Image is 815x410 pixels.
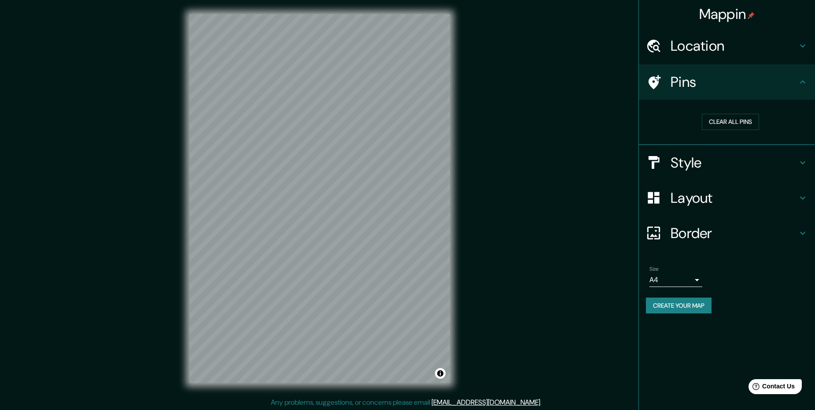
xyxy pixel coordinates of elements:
[639,28,815,63] div: Location
[737,376,805,400] iframe: Help widget launcher
[271,397,542,408] p: Any problems, suggestions, or concerns please email .
[649,265,659,272] label: Size
[435,368,446,379] button: Toggle attribution
[639,216,815,251] div: Border
[671,73,797,91] h4: Pins
[671,154,797,171] h4: Style
[639,145,815,180] div: Style
[189,14,450,383] canvas: Map
[431,398,540,407] a: [EMAIL_ADDRESS][DOMAIN_NAME]
[542,397,543,408] div: .
[671,224,797,242] h4: Border
[639,64,815,100] div: Pins
[649,273,702,287] div: A4
[699,5,755,23] h4: Mappin
[748,12,755,19] img: pin-icon.png
[671,37,797,55] h4: Location
[702,114,759,130] button: Clear all pins
[646,298,712,314] button: Create your map
[671,189,797,207] h4: Layout
[639,180,815,216] div: Layout
[543,397,545,408] div: .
